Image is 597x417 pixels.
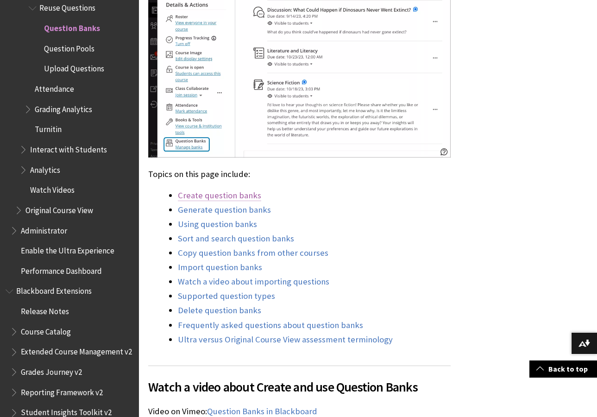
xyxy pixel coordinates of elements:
span: Extended Course Management v2 [21,344,132,357]
span: Question Banks in Blackboard [207,406,317,417]
a: Frequently asked questions about question banks [178,320,363,331]
a: Back to top [529,360,597,378]
span: Course Catalog [21,324,71,336]
a: Question Banks in Blackboard [207,406,317,417]
a: Create question banks [178,190,261,201]
span: Video on Vimeo: [148,406,207,417]
span: Watch a video about Create and use Question Banks [148,377,451,397]
a: Delete question banks [178,305,261,316]
span: Question Banks [44,20,100,33]
a: Ultra versus Original Course View assessment terminology [178,334,393,345]
span: Interact with Students [30,142,107,154]
span: Question Pools [44,41,94,53]
a: Using question banks [178,219,257,230]
span: Performance Dashboard [21,263,102,276]
span: Enable the Ultra Experience [21,243,114,255]
span: Blackboard Extensions [16,284,92,296]
span: Analytics [30,162,60,175]
span: Turnitin [35,122,62,134]
span: Attendance [35,81,74,94]
span: Reuse Questions [39,0,95,13]
a: Copy question banks from other courses [178,247,328,259]
span: Grades Journey v2 [21,364,82,377]
a: Supported question types [178,291,275,302]
span: Original Course View [25,202,93,215]
a: Import question banks [178,262,262,273]
span: Watch Videos [30,182,75,195]
a: Generate question banks [178,204,271,215]
span: Release Notes [21,303,69,316]
span: Grading Analytics [35,101,92,114]
a: Sort and search question banks [178,233,294,244]
p: Topics on this page include: [148,168,451,180]
span: Administrator [21,223,67,235]
span: Upload Questions [44,61,104,74]
a: Watch a video about importing questions [178,276,329,287]
span: Reporting Framework v2 [21,385,103,397]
